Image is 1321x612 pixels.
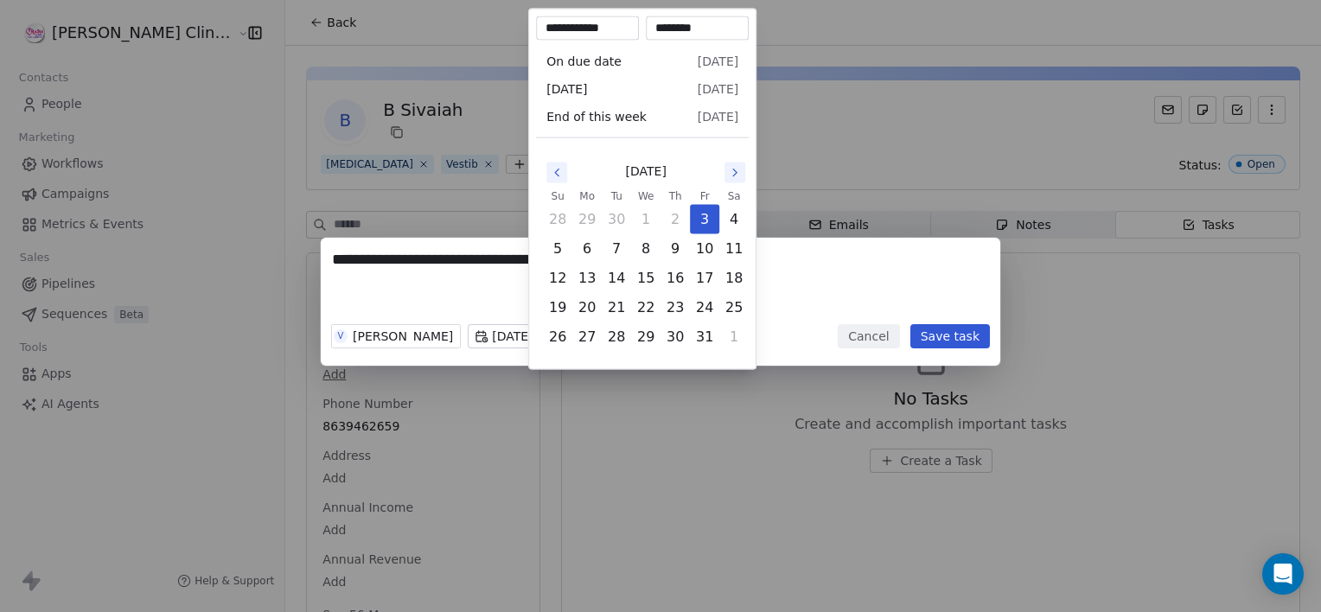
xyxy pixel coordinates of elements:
button: Wednesday, October 22nd, 2025 [632,294,660,322]
button: Saturday, October 18th, 2025 [720,265,748,292]
th: Tuesday [602,188,631,205]
button: Monday, October 6th, 2025 [573,235,601,263]
button: Friday, October 17th, 2025 [691,265,718,292]
button: Thursday, October 23rd, 2025 [661,294,689,322]
button: Monday, October 20th, 2025 [573,294,601,322]
button: Monday, October 27th, 2025 [573,323,601,351]
button: Sunday, October 26th, 2025 [544,323,571,351]
button: Sunday, October 19th, 2025 [544,294,571,322]
th: Thursday [660,188,690,205]
th: Wednesday [631,188,660,205]
span: [DATE] [698,53,738,70]
button: Monday, October 13th, 2025 [573,265,601,292]
button: Wednesday, October 8th, 2025 [632,235,660,263]
button: Saturday, October 4th, 2025 [720,206,748,233]
button: Tuesday, October 21st, 2025 [603,294,630,322]
button: Friday, October 24th, 2025 [691,294,718,322]
button: Tuesday, October 14th, 2025 [603,265,630,292]
button: Wednesday, October 29th, 2025 [632,323,660,351]
button: Saturday, October 25th, 2025 [720,294,748,322]
button: Wednesday, October 15th, 2025 [632,265,660,292]
button: Sunday, September 28th, 2025 [544,206,571,233]
span: [DATE] [626,163,667,181]
button: Thursday, October 9th, 2025 [661,235,689,263]
span: [DATE] [546,80,587,98]
th: Sunday [543,188,572,205]
button: Go to the Next Month [724,163,745,183]
button: Sunday, October 5th, 2025 [544,235,571,263]
button: Thursday, October 2nd, 2025 [661,206,689,233]
button: Thursday, October 30th, 2025 [661,323,689,351]
span: End of this week [546,108,647,125]
span: [DATE] [698,80,738,98]
button: Monday, September 29th, 2025 [573,206,601,233]
button: Saturday, November 1st, 2025 [720,323,748,351]
button: Saturday, October 11th, 2025 [720,235,748,263]
button: Friday, October 31st, 2025 [691,323,718,351]
button: Thursday, October 16th, 2025 [661,265,689,292]
button: Tuesday, October 28th, 2025 [603,323,630,351]
button: Wednesday, October 1st, 2025 [632,206,660,233]
button: Friday, October 10th, 2025 [691,235,718,263]
span: On due date [546,53,622,70]
th: Monday [572,188,602,205]
th: Saturday [719,188,749,205]
th: Friday [690,188,719,205]
button: Go to the Previous Month [546,163,567,183]
button: Sunday, October 12th, 2025 [544,265,571,292]
button: Tuesday, September 30th, 2025 [603,206,630,233]
button: Today, Friday, October 3rd, 2025, selected [691,206,718,233]
table: October 2025 [543,188,749,352]
span: [DATE] [698,108,738,125]
button: Tuesday, October 7th, 2025 [603,235,630,263]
